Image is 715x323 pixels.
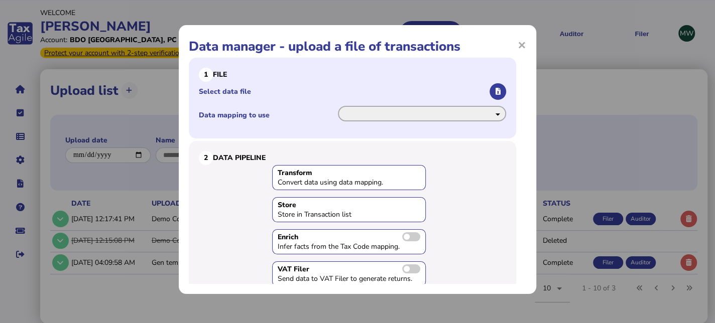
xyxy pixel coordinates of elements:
div: Convert data using data mapping. [278,178,420,187]
label: Select data file [199,87,488,96]
h3: Data Pipeline [199,151,506,165]
label: Data mapping to use [199,110,337,120]
div: Infer facts from the Tax Code mapping. [278,242,420,251]
div: 2 [199,151,213,165]
div: Send data to VAT Filer to generate returns. [278,274,420,283]
button: Select an Excel file to upload [490,83,506,100]
label: Toggle to enable data enrichment [402,232,420,241]
div: VAT Filer [278,264,420,274]
div: Store [278,200,420,210]
div: Transform [278,168,420,178]
span: × [518,35,526,54]
div: 1 [199,68,213,82]
div: Enrich [278,232,420,242]
h1: Data manager - upload a file of transactions [189,38,526,55]
h3: File [199,68,506,82]
label: Send transactions to VAT Filer [402,264,420,273]
div: Toggle to send data to VAT Filer [272,261,426,286]
div: Store in Transaction list [278,210,420,219]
